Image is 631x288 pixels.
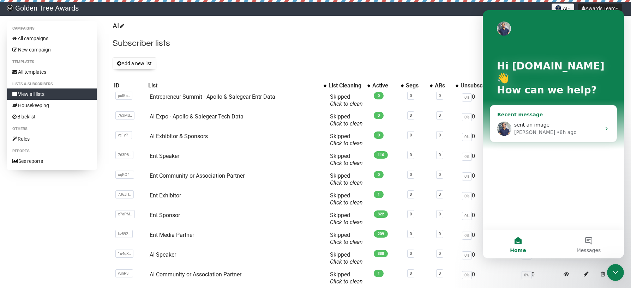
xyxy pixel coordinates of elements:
[7,88,97,100] a: View all lists
[462,212,472,220] span: 0%
[330,133,363,147] span: Skipped
[327,81,371,91] th: List Cleaning: No sort applied, activate to apply an ascending sort
[519,268,561,288] td: 0
[462,113,472,121] span: 0%
[439,192,441,197] a: 0
[150,251,176,258] a: AI Speaker
[150,93,275,100] a: Entrepreneur Summit - Apollo & Salegear Entr Data
[462,93,472,102] span: 0%
[410,153,412,157] a: 0
[522,271,531,279] span: 0%
[115,171,134,179] span: cqKO4..
[374,171,384,178] span: 0
[330,271,363,285] span: Skipped
[115,190,134,198] span: 7J6JH..
[459,91,519,110] td: 0
[7,133,97,145] a: Rules
[330,120,363,127] a: Click to clean
[330,172,363,186] span: Skipped
[462,232,472,240] span: 0%
[7,80,97,88] li: Lists & subscribers
[374,270,384,277] span: 1
[459,170,519,189] td: 0
[459,110,519,130] td: 0
[330,251,363,265] span: Skipped
[330,239,363,245] a: Click to clean
[462,251,472,259] span: 0%
[330,212,363,226] span: Skipped
[410,93,412,98] a: 0
[7,5,13,11] img: f8b559bad824ed76f7defaffbc1b54fa
[7,66,97,78] a: All templates
[113,22,123,30] a: AI
[7,33,97,44] a: All campaigns
[435,82,452,89] div: ARs
[115,151,133,159] span: 763P8..
[150,212,180,219] a: Ent Sponsor
[113,57,156,69] button: Add a new list
[462,192,472,200] span: 0%
[439,133,441,137] a: 0
[410,212,412,216] a: 0
[459,229,519,249] td: 0
[7,58,97,66] li: Templates
[461,82,512,89] div: Unsubscribed
[439,251,441,256] a: 0
[410,251,412,256] a: 0
[330,153,363,166] span: Skipped
[330,278,363,285] a: Click to clean
[7,111,97,122] a: Blacklist
[459,249,519,268] td: 0
[113,37,624,50] h2: Subscriber lists
[330,258,363,265] a: Click to clean
[7,100,97,111] a: Housekeeping
[459,81,519,91] th: Unsubscribed: No sort applied, activate to apply an ascending sort
[150,113,244,120] a: AI Expo - Apollo & Salegear Tech Data
[410,232,412,236] a: 0
[113,81,147,91] th: ID: No sort applied, sorting is disabled
[330,113,363,127] span: Skipped
[607,264,624,281] iframe: Intercom live chat
[459,209,519,229] td: 0
[404,81,433,91] th: Segs: No sort applied, activate to apply an ascending sort
[459,268,519,288] td: 0
[439,212,441,216] a: 0
[410,133,412,137] a: 0
[114,82,146,89] div: ID
[439,232,441,236] a: 0
[330,192,363,206] span: Skipped
[7,155,97,167] a: See reports
[7,147,97,155] li: Reports
[115,210,135,218] span: xPaPM..
[7,125,97,133] li: Others
[330,232,363,245] span: Skipped
[330,179,363,186] a: Click to clean
[410,172,412,177] a: 0
[439,93,441,98] a: 0
[374,210,388,218] span: 322
[410,113,412,118] a: 0
[115,92,132,100] span: pulBa..
[372,82,397,89] div: Active
[374,92,384,99] span: 0
[330,93,363,107] span: Skipped
[439,172,441,177] a: 0
[329,82,364,89] div: List Cleaning
[519,249,561,268] td: 0
[371,81,404,91] th: Active: No sort applied, activate to apply an ascending sort
[115,111,134,120] span: 763Md..
[462,133,472,141] span: 0%
[330,219,363,226] a: Click to clean
[150,172,245,179] a: Ent Community or Association Partner
[330,100,363,107] a: Click to clean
